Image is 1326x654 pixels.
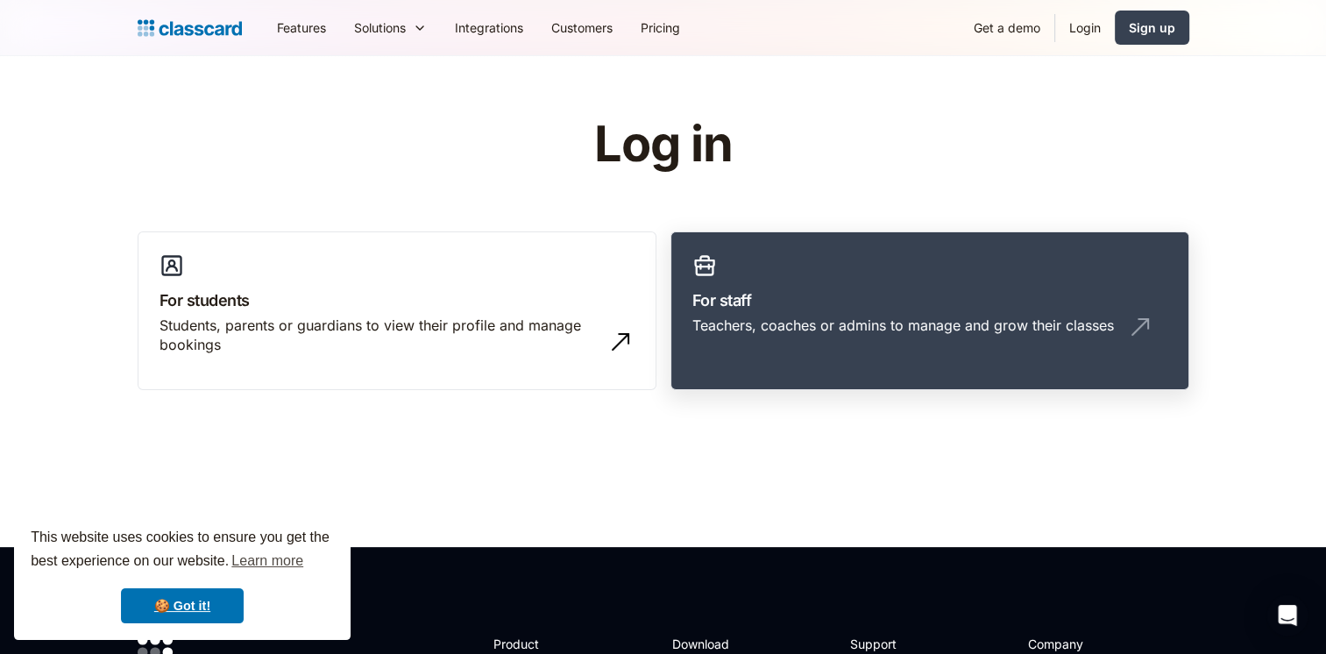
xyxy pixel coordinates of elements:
div: Open Intercom Messenger [1266,594,1308,636]
div: Teachers, coaches or admins to manage and grow their classes [692,316,1114,335]
a: Login [1055,8,1115,47]
a: Features [263,8,340,47]
a: Pricing [627,8,694,47]
div: Sign up [1129,18,1175,37]
h1: Log in [385,117,941,172]
a: dismiss cookie message [121,588,244,623]
div: cookieconsent [14,510,351,640]
h3: For staff [692,288,1167,312]
h2: Product [493,635,587,653]
a: learn more about cookies [229,548,306,574]
h2: Download [671,635,743,653]
a: For staffTeachers, coaches or admins to manage and grow their classes [670,231,1189,391]
a: Get a demo [960,8,1054,47]
a: Integrations [441,8,537,47]
h2: Company [1028,635,1145,653]
div: Solutions [354,18,406,37]
a: Customers [537,8,627,47]
span: This website uses cookies to ensure you get the best experience on our website. [31,527,334,574]
a: For studentsStudents, parents or guardians to view their profile and manage bookings [138,231,656,391]
div: Students, parents or guardians to view their profile and manage bookings [160,316,599,355]
h2: Support [850,635,921,653]
a: home [138,16,242,40]
a: Sign up [1115,11,1189,45]
h3: For students [160,288,635,312]
div: Solutions [340,8,441,47]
